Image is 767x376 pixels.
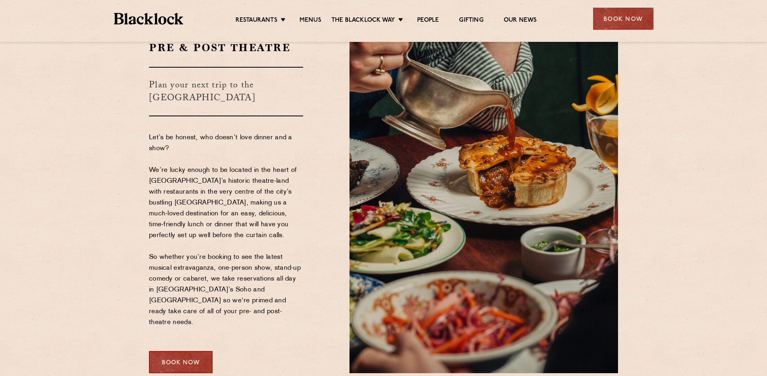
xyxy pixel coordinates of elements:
[114,13,184,25] img: BL_Textured_Logo-footer-cropped.svg
[331,17,395,25] a: The Blacklock Way
[236,17,277,25] a: Restaurants
[349,41,618,373] img: Butcher-cut-Pie-Apr25-Blacklock-6616-2-scaled-e1752588787453.jpg
[300,17,321,25] a: Menus
[593,8,653,30] div: Book Now
[149,67,303,116] h3: Plan your next trip to the [GEOGRAPHIC_DATA]
[417,17,439,25] a: People
[149,41,303,55] h2: Pre & Post Theatre
[459,17,483,25] a: Gifting
[149,132,303,339] p: Let’s be honest, who doesn’t love dinner and a show? We’re lucky enough to be located in the hear...
[504,17,537,25] a: Our News
[149,351,213,373] div: Book Now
